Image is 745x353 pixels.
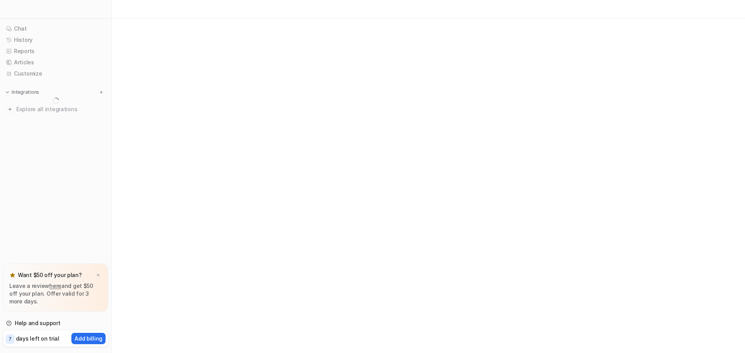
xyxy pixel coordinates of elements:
button: Integrations [3,88,42,96]
a: Help and support [3,318,108,329]
p: Leave a review and get $50 off your plan. Offer valid for 3 more days. [9,282,102,305]
a: here [49,282,61,289]
a: Reports [3,46,108,57]
a: Chat [3,23,108,34]
img: expand menu [5,90,10,95]
p: Want $50 off your plan? [18,271,82,279]
img: menu_add.svg [99,90,104,95]
span: Explore all integrations [16,103,105,115]
p: Add billing [74,334,102,343]
img: star [9,272,16,278]
img: explore all integrations [6,105,14,113]
a: Explore all integrations [3,104,108,115]
a: Articles [3,57,108,68]
p: 7 [9,336,12,343]
button: Add billing [71,333,106,344]
p: days left on trial [16,334,59,343]
a: Customize [3,68,108,79]
p: Integrations [12,89,39,95]
a: History [3,34,108,45]
img: x [96,273,100,278]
